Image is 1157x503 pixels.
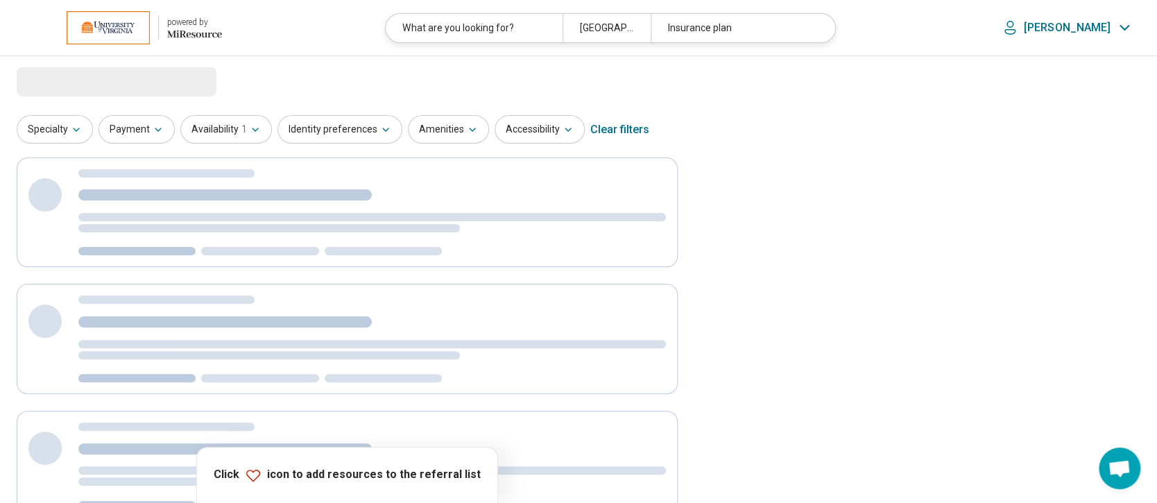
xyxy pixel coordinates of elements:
[1099,447,1140,489] div: Open chat
[277,115,402,144] button: Identity preferences
[167,16,222,28] div: powered by
[1024,21,1111,35] p: [PERSON_NAME]
[241,122,247,137] span: 1
[180,115,272,144] button: Availability1
[495,115,585,144] button: Accessibility
[590,113,649,146] div: Clear filters
[408,115,489,144] button: Amenities
[563,14,651,42] div: [GEOGRAPHIC_DATA], [GEOGRAPHIC_DATA]
[98,115,175,144] button: Payment
[17,67,133,95] span: Loading...
[386,14,562,42] div: What are you looking for?
[17,115,93,144] button: Specialty
[651,14,827,42] div: Insurance plan
[214,467,481,484] p: Click icon to add resources to the referral list
[22,11,222,44] a: University of Virginiapowered by
[67,11,150,44] img: University of Virginia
